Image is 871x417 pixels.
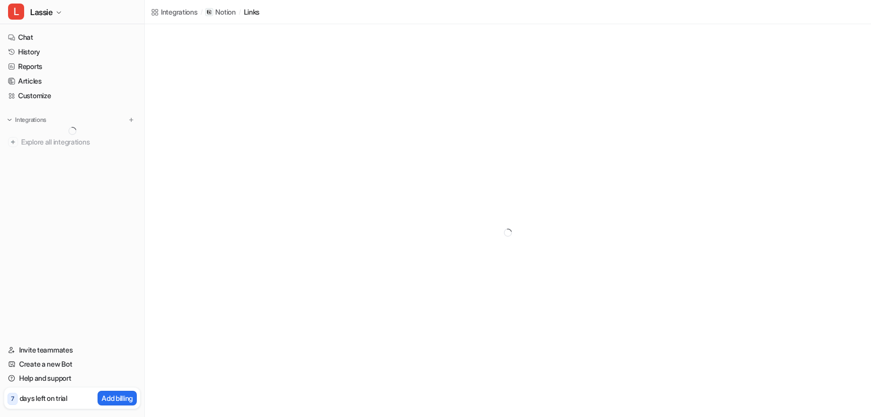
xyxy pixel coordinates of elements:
img: expand menu [6,116,13,123]
img: menu_add.svg [128,116,135,123]
p: days left on trial [20,393,67,403]
p: Add billing [102,393,133,403]
a: Notion iconNotion [205,7,235,17]
button: Add billing [98,391,137,405]
a: Integrations [151,7,198,17]
a: Chat [4,30,140,44]
span: / [201,8,203,17]
a: Create a new Bot [4,357,140,371]
span: L [8,4,24,20]
a: Explore all integrations [4,135,140,149]
a: Articles [4,74,140,88]
button: Integrations [4,115,49,125]
div: Integrations [161,7,198,17]
span: / [239,8,241,17]
a: Reports [4,59,140,74]
a: Customize [4,89,140,103]
p: 7 [11,394,14,403]
a: Help and support [4,371,140,385]
p: Integrations [15,116,46,124]
a: Invite teammates [4,343,140,357]
p: Notion [215,7,235,17]
img: Notion icon [207,10,212,15]
a: History [4,45,140,59]
img: explore all integrations [8,137,18,147]
span: Explore all integrations [21,134,136,150]
a: links [244,7,260,17]
span: Lassie [30,5,53,19]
